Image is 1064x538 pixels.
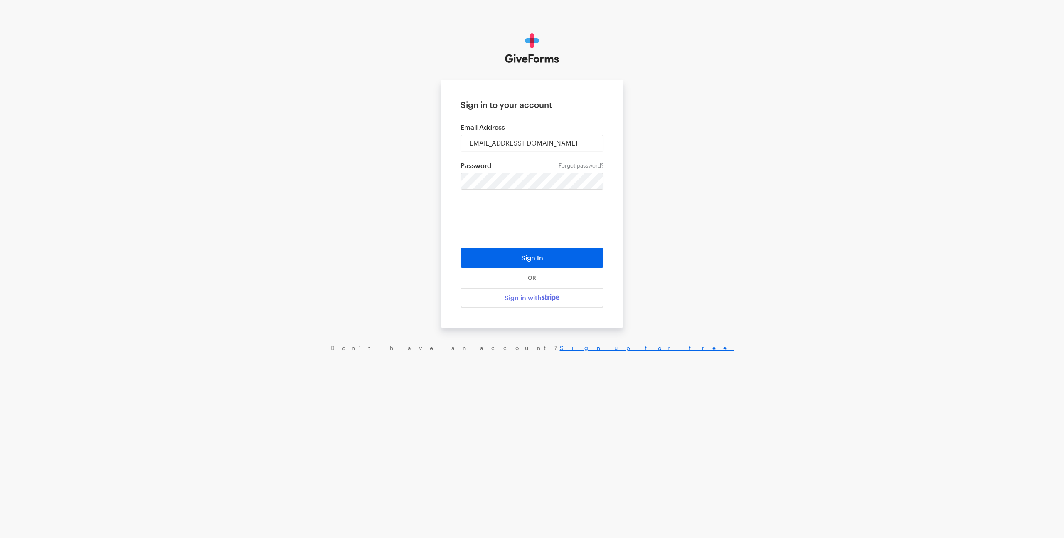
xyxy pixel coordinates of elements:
[505,33,559,63] img: GiveForms
[559,162,603,169] a: Forgot password?
[461,123,603,131] label: Email Address
[542,294,559,301] img: stripe-07469f1003232ad58a8838275b02f7af1ac9ba95304e10fa954b414cd571f63b.svg
[8,344,1056,352] div: Don’t have an account?
[461,288,603,308] a: Sign in with
[560,344,734,351] a: Sign up for free
[469,202,595,234] iframe: reCAPTCHA
[461,161,603,170] label: Password
[526,274,538,281] span: OR
[461,248,603,268] button: Sign In
[461,100,603,110] h1: Sign in to your account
